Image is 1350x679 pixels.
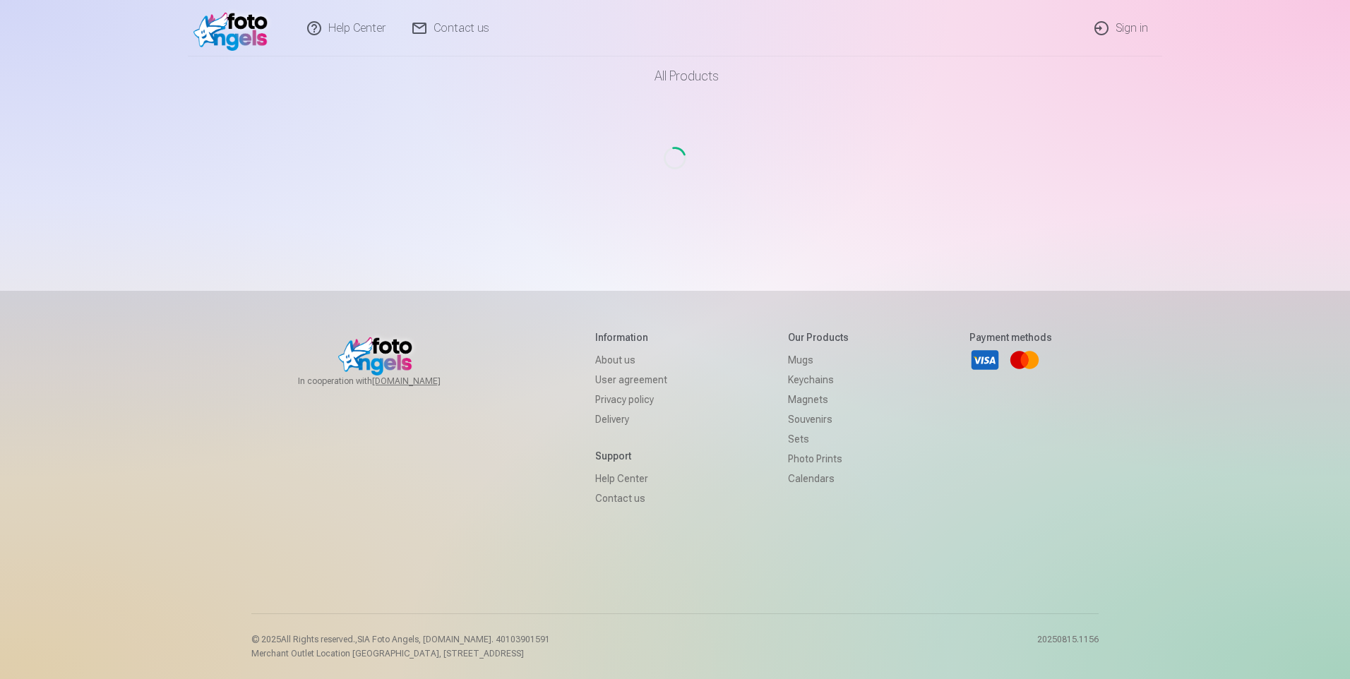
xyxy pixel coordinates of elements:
a: Mugs [788,350,849,370]
p: 20250815.1156 [1037,634,1099,659]
a: Keychains [788,370,849,390]
a: Photo prints [788,449,849,469]
h5: Our products [788,330,849,344]
a: Contact us [595,488,667,508]
img: /v1 [193,6,275,51]
a: Souvenirs [788,409,849,429]
h5: Information [595,330,667,344]
span: In cooperation with [298,375,474,387]
a: User agreement [595,370,667,390]
a: [DOMAIN_NAME] [372,375,474,387]
a: Help Center [595,469,667,488]
a: Sets [788,429,849,449]
span: SIA Foto Angels, [DOMAIN_NAME]. 40103901591 [357,635,550,644]
p: Merchant Outlet Location [GEOGRAPHIC_DATA], [STREET_ADDRESS] [251,648,550,659]
a: Mastercard [1009,344,1040,375]
a: Magnets [788,390,849,409]
a: Privacy policy [595,390,667,409]
h5: Payment methods [969,330,1052,344]
p: © 2025 All Rights reserved. , [251,634,550,645]
a: Calendars [788,469,849,488]
a: About us [595,350,667,370]
a: All products [615,56,736,96]
a: Visa [969,344,1000,375]
a: Delivery [595,409,667,429]
h5: Support [595,449,667,463]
